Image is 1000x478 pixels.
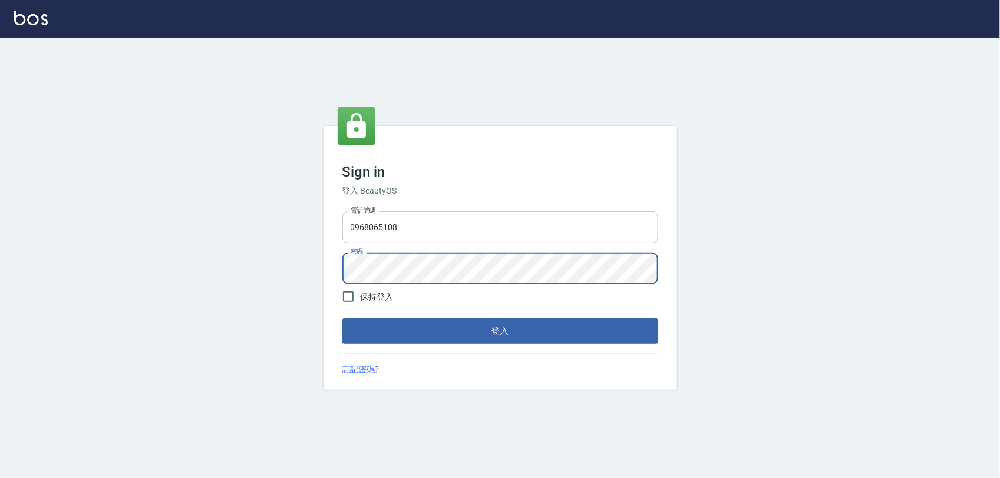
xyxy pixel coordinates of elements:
[342,185,658,197] h6: 登入 BeautyOS
[342,318,658,343] button: 登入
[361,291,394,303] span: 保持登入
[351,206,375,215] label: 電話號碼
[342,363,379,376] a: 忘記密碼?
[14,11,48,25] img: Logo
[351,247,363,256] label: 密碼
[342,164,658,180] h3: Sign in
